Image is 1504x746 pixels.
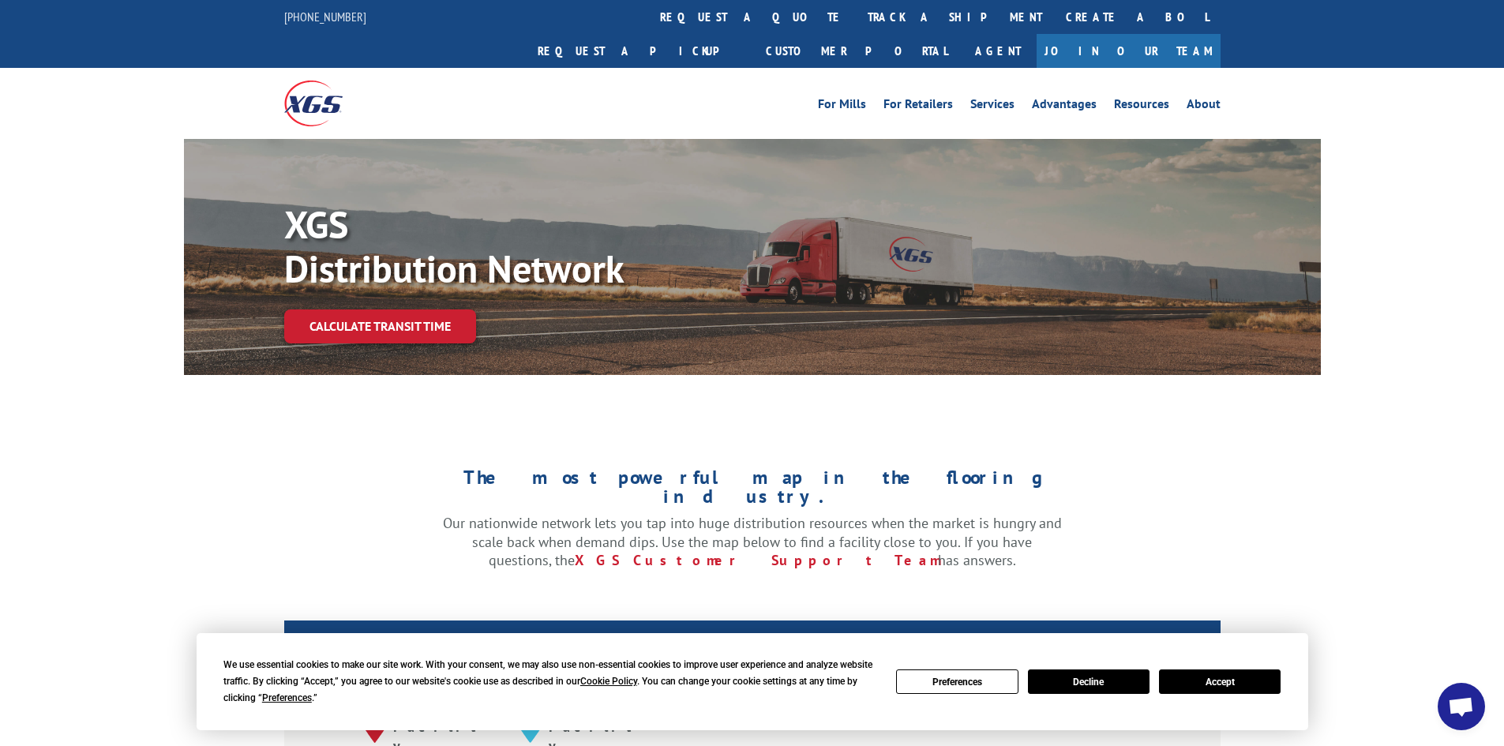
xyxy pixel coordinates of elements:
p: Our nationwide network lets you tap into huge distribution resources when the market is hungry an... [443,514,1062,570]
h1: FACILITY TYPES [366,632,1221,662]
a: Calculate transit time [284,309,476,343]
a: Request a pickup [526,34,754,68]
a: Customer Portal [754,34,959,68]
a: About [1187,98,1221,115]
a: [PHONE_NUMBER] [284,9,366,24]
div: We use essential cookies to make our site work. With your consent, we may also use non-essential ... [223,657,877,707]
a: Open chat [1438,683,1485,730]
a: Advantages [1032,98,1097,115]
a: For Retailers [883,98,953,115]
a: Resources [1114,98,1169,115]
button: Preferences [896,669,1018,694]
span: Cookie Policy [580,676,637,687]
span: Preferences [262,692,312,703]
h1: The most powerful map in the flooring industry. [443,468,1062,514]
a: XGS Customer Support Team [575,551,938,569]
button: Decline [1028,669,1150,694]
p: XGS Distribution Network [284,202,758,291]
a: Services [970,98,1015,115]
a: For Mills [818,98,866,115]
a: Agent [959,34,1037,68]
a: Join Our Team [1037,34,1221,68]
div: Cookie Consent Prompt [197,633,1308,730]
button: Accept [1159,669,1281,694]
